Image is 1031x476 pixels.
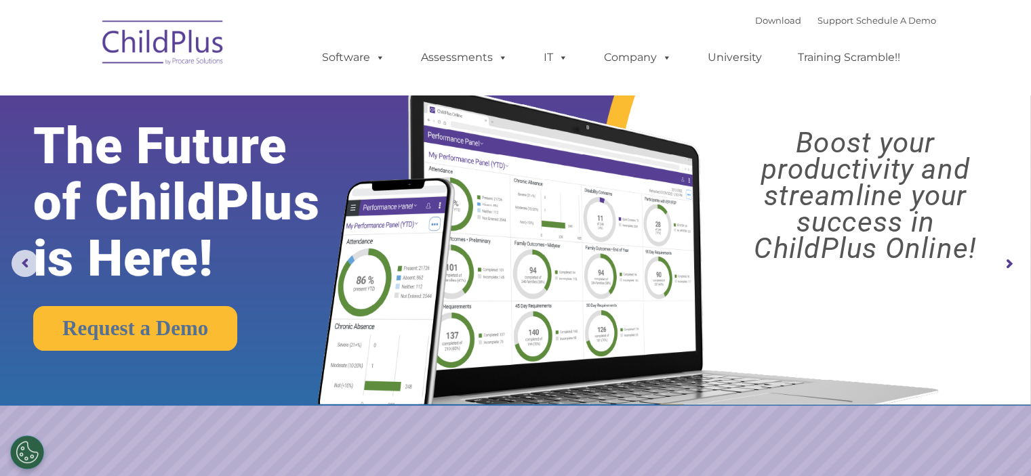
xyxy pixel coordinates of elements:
a: Training Scramble!! [784,44,914,71]
iframe: Chat Widget [810,330,1031,476]
a: Company [590,44,685,71]
a: Schedule A Demo [856,15,936,26]
rs-layer: The Future of ChildPlus is Here! [33,118,363,286]
a: Support [817,15,853,26]
a: Download [755,15,801,26]
font: | [755,15,936,26]
a: University [694,44,775,71]
a: IT [530,44,582,71]
a: Assessments [407,44,521,71]
rs-layer: Boost your productivity and streamline your success in ChildPlus Online! [712,129,1018,261]
span: Phone number [188,145,246,155]
button: Cookies Settings [10,435,44,469]
span: Last name [188,89,230,100]
a: Request a Demo [33,306,237,351]
img: ChildPlus by Procare Solutions [96,11,231,79]
a: Software [308,44,399,71]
